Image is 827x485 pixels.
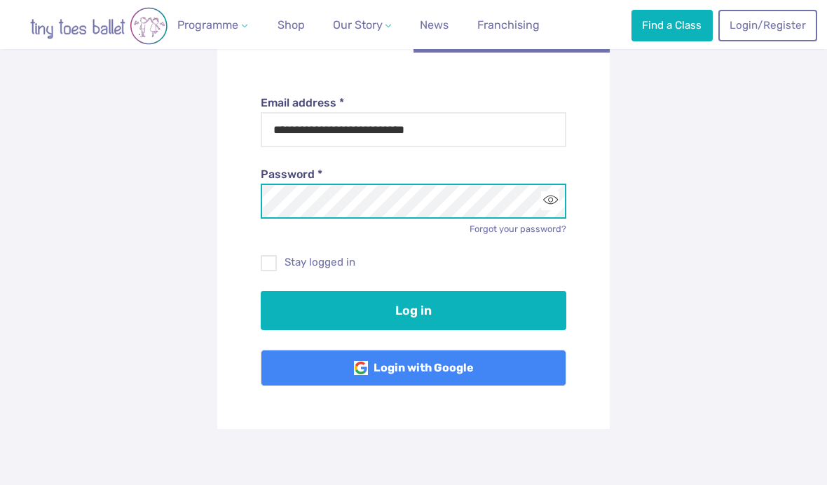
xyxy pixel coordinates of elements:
label: Email address * [261,95,567,111]
img: Google Logo [354,361,368,375]
a: Forgot your password? [470,224,566,234]
a: Find a Class [631,10,713,41]
span: News [420,18,449,32]
a: Shop [271,11,310,39]
a: News [414,11,454,39]
div: Log in [217,53,610,430]
a: Login with Google [261,350,567,386]
button: Log in [261,291,567,330]
span: Programme [177,18,238,32]
button: Toggle password visibility [541,191,560,210]
a: Programme [172,11,253,39]
span: Shop [278,18,305,32]
span: Franchising [477,18,540,32]
span: Our Story [333,18,383,32]
a: Our Story [327,11,397,39]
label: Password * [261,167,567,182]
a: Login/Register [718,10,816,41]
label: Stay logged in [261,255,567,270]
img: tiny toes ballet [15,7,183,45]
a: Franchising [472,11,545,39]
